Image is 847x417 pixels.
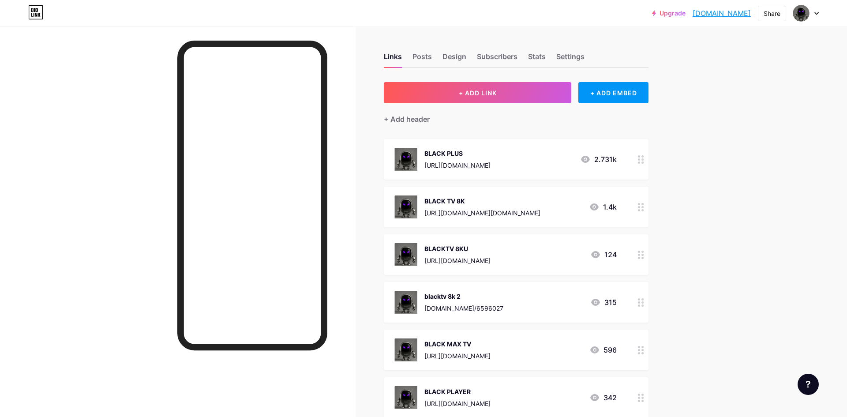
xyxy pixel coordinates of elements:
div: Subscribers [477,51,517,67]
div: 315 [590,297,617,308]
img: BLACK MAX TV [394,338,417,361]
div: Settings [556,51,585,67]
img: blacktv 8k 2 [394,291,417,314]
img: BLACK PLAYER [394,386,417,409]
div: 2.731k [580,154,617,165]
div: 1.4k [589,202,617,212]
span: + ADD LINK [459,89,497,97]
div: Posts [412,51,432,67]
div: + ADD EMBED [578,82,648,103]
div: Links [384,51,402,67]
div: BLACK TV 8K [424,196,540,206]
a: [DOMAIN_NAME] [693,8,751,19]
div: BLACK PLAYER [424,387,491,396]
div: [URL][DOMAIN_NAME] [424,351,491,361]
div: [DOMAIN_NAME]/6596027 [424,304,503,313]
div: [URL][DOMAIN_NAME] [424,399,491,408]
div: BLACKTV 8KU [424,244,491,253]
div: 342 [589,392,617,403]
img: BLACK PLUS [394,148,417,171]
div: 596 [589,345,617,355]
img: BLACKTV 8KU [394,243,417,266]
div: [URL][DOMAIN_NAME] [424,256,491,265]
div: Stats [528,51,546,67]
div: BLACK MAX TV [424,339,491,349]
button: + ADD LINK [384,82,571,103]
img: BLACK TV 8K [394,195,417,218]
div: 124 [590,249,617,260]
a: Upgrade [652,10,686,17]
div: Design [442,51,466,67]
img: blackfiretv [793,5,810,22]
div: + Add header [384,114,430,124]
div: Share [764,9,780,18]
div: [URL][DOMAIN_NAME][DOMAIN_NAME] [424,208,540,218]
div: blacktv 8k 2 [424,292,503,301]
div: BLACK PLUS [424,149,491,158]
div: [URL][DOMAIN_NAME] [424,161,491,170]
